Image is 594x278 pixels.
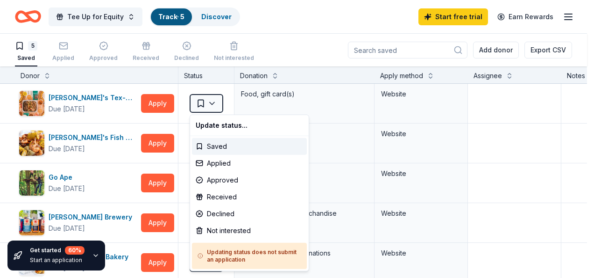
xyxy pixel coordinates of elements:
div: Declined [192,205,307,222]
div: Received [192,189,307,205]
h5: Updating status does not submit an application [198,249,301,263]
div: Not interested [192,222,307,239]
div: Applied [192,155,307,172]
div: Saved [192,138,307,155]
div: Approved [192,172,307,189]
div: Update status... [192,117,307,134]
